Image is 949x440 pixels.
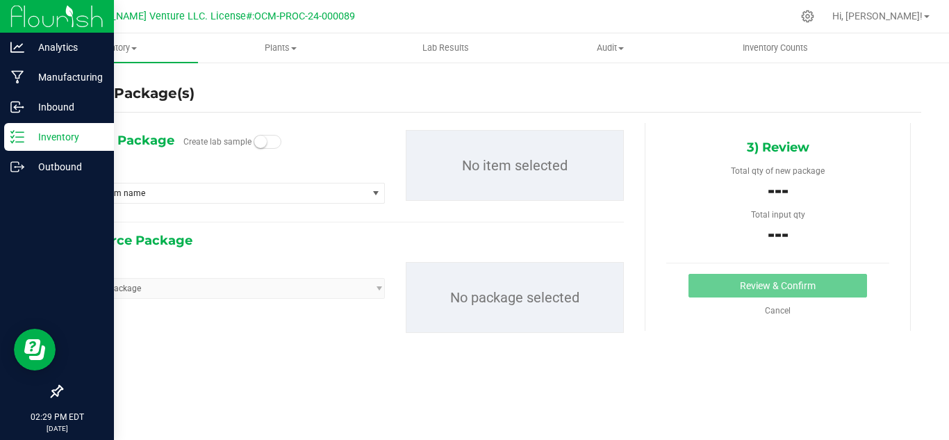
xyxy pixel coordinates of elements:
span: Inventory [33,42,198,54]
button: Review & Confirm [688,274,867,298]
span: Hi, [PERSON_NAME]! [832,10,923,22]
span: --- [768,179,789,202]
span: Green [PERSON_NAME] Venture LLC. License#:OCM-PROC-24-000089 [40,10,355,22]
span: Type item name [72,184,367,203]
span: Lab Results [404,42,488,54]
p: Inventory [24,129,108,145]
a: Plants [198,33,363,63]
p: No package selected [406,263,623,332]
span: 3) Review [747,137,809,158]
p: [DATE] [6,423,108,434]
p: Outbound [24,158,108,175]
inline-svg: Inventory [10,130,24,144]
span: Total qty of new package [731,166,825,176]
label: Create lab sample [183,131,251,152]
span: Plants [199,42,362,54]
iframe: Resource center [14,329,56,370]
a: Lab Results [363,33,527,63]
p: 02:29 PM EDT [6,411,108,423]
span: 2) Source Package [72,230,192,251]
h4: Create Package(s) [61,83,195,104]
span: Audit [529,42,692,54]
a: Inventory [33,33,198,63]
inline-svg: Outbound [10,160,24,174]
inline-svg: Analytics [10,40,24,54]
p: Inbound [24,99,108,115]
span: --- [768,223,789,245]
div: Manage settings [799,10,816,23]
p: Manufacturing [24,69,108,85]
inline-svg: Manufacturing [10,70,24,84]
p: No item selected [406,131,623,200]
span: select [367,184,384,203]
a: Inventory Counts [693,33,857,63]
a: Cancel [765,306,791,316]
p: Analytics [24,39,108,56]
span: 1) New Package [72,130,174,151]
a: Audit [528,33,693,63]
inline-svg: Inbound [10,100,24,114]
span: Total input qty [751,210,805,220]
span: Inventory Counts [724,42,827,54]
